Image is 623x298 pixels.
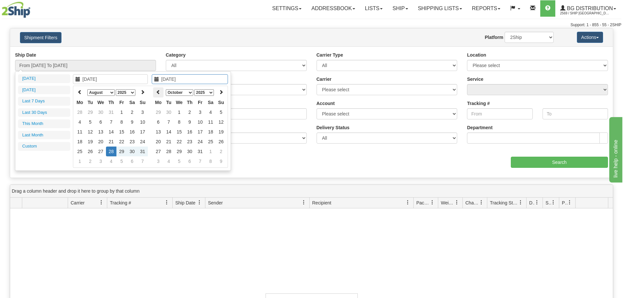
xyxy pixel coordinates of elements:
[116,156,127,166] td: 5
[184,147,195,156] td: 30
[95,117,106,127] td: 6
[216,156,226,166] td: 9
[127,127,137,137] td: 16
[75,97,85,107] th: Mo
[205,97,216,107] th: Sa
[18,108,70,117] li: Last 30 Days
[95,137,106,147] td: 20
[441,200,455,206] span: Weight
[467,76,483,82] label: Service
[205,156,216,166] td: 8
[18,142,70,151] li: Custom
[413,0,467,17] a: Shipping lists
[306,0,360,17] a: Addressbook
[85,97,95,107] th: Tu
[75,127,85,137] td: 11
[95,107,106,117] td: 30
[467,0,505,17] a: Reports
[137,156,148,166] td: 7
[116,127,127,137] td: 15
[153,97,164,107] th: Mo
[467,124,493,131] label: Department
[565,6,613,11] span: BG Distribution
[164,137,174,147] td: 21
[153,107,164,117] td: 29
[184,156,195,166] td: 6
[85,137,95,147] td: 19
[184,137,195,147] td: 23
[153,147,164,156] td: 27
[205,117,216,127] td: 11
[166,52,186,58] label: Category
[106,107,116,117] td: 31
[2,22,621,28] div: Support: 1 - 855 - 55 - 2SHIP
[543,108,608,119] input: To
[208,200,223,206] span: Sender
[116,117,127,127] td: 8
[95,156,106,166] td: 3
[164,97,174,107] th: Tu
[577,32,603,43] button: Actions
[85,156,95,166] td: 2
[184,127,195,137] td: 16
[465,200,479,206] span: Charge
[106,117,116,127] td: 7
[164,127,174,137] td: 14
[161,197,172,208] a: Tracking # filter column settings
[216,117,226,127] td: 12
[106,97,116,107] th: Th
[85,107,95,117] td: 29
[205,107,216,117] td: 4
[195,156,205,166] td: 7
[116,137,127,147] td: 22
[95,127,106,137] td: 13
[402,197,413,208] a: Recipient filter column settings
[153,137,164,147] td: 20
[116,97,127,107] th: Fr
[194,197,205,208] a: Ship Date filter column settings
[511,157,608,168] input: Search
[110,200,131,206] span: Tracking #
[106,147,116,156] td: 28
[476,197,487,208] a: Charge filter column settings
[116,147,127,156] td: 29
[71,200,85,206] span: Carrier
[174,137,184,147] td: 22
[317,124,350,131] label: Delivery Status
[18,97,70,106] li: Last 7 Days
[174,107,184,117] td: 1
[15,52,36,58] label: Ship Date
[106,137,116,147] td: 21
[75,156,85,166] td: 1
[529,200,535,206] span: Delivery Status
[205,137,216,147] td: 25
[164,117,174,127] td: 7
[298,197,309,208] a: Sender filter column settings
[174,117,184,127] td: 8
[10,185,613,198] div: grid grouping header
[184,97,195,107] th: Th
[153,127,164,137] td: 13
[216,107,226,117] td: 5
[153,117,164,127] td: 6
[467,52,486,58] label: Location
[5,4,61,12] div: live help - online
[560,10,609,17] span: 2569 / Ship [GEOGRAPHIC_DATA]
[467,100,490,107] label: Tracking #
[127,147,137,156] td: 30
[360,0,388,17] a: Lists
[312,200,331,206] span: Recipient
[317,100,335,107] label: Account
[18,74,70,83] li: [DATE]
[562,200,567,206] span: Pickup Status
[545,200,551,206] span: Shipment Issues
[75,137,85,147] td: 18
[317,76,332,82] label: Carrier
[216,137,226,147] td: 26
[95,147,106,156] td: 27
[416,200,430,206] span: Packages
[137,127,148,137] td: 17
[515,197,526,208] a: Tracking Status filter column settings
[174,156,184,166] td: 5
[564,197,575,208] a: Pickup Status filter column settings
